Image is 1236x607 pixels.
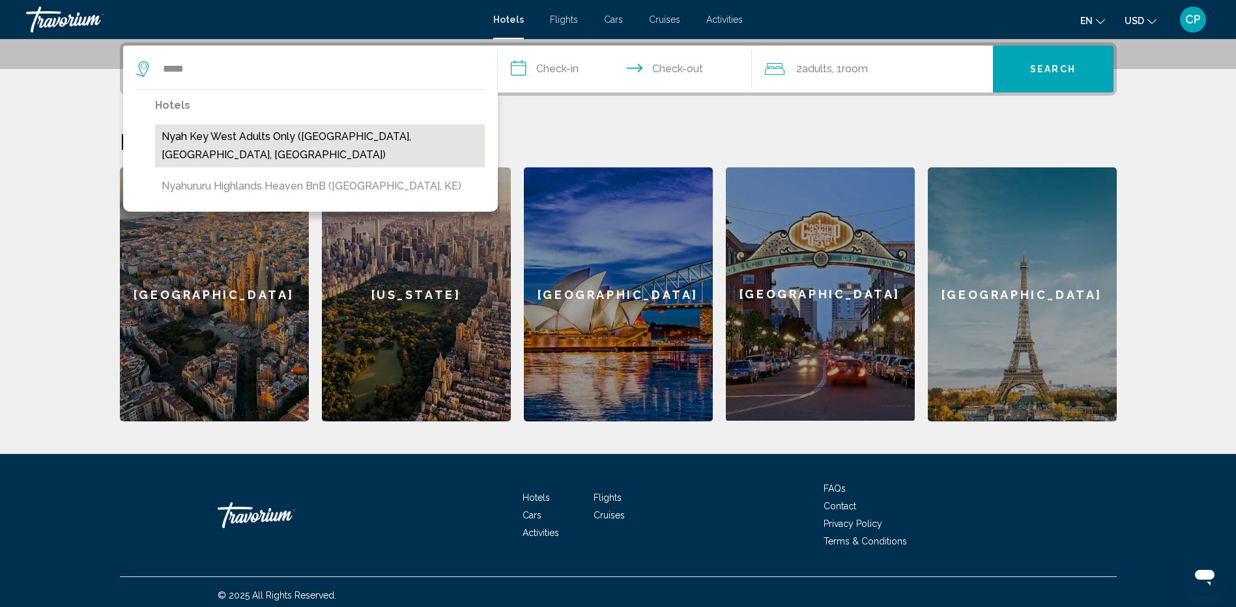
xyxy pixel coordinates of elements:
[824,518,882,529] a: Privacy Policy
[498,46,752,92] button: Check in and out dates
[1080,11,1105,30] button: Change language
[322,167,511,421] a: [US_STATE]
[523,528,559,538] a: Activities
[120,167,309,421] a: [GEOGRAPHIC_DATA]
[524,167,713,421] a: [GEOGRAPHIC_DATA]
[1030,64,1076,75] span: Search
[726,167,915,421] a: [GEOGRAPHIC_DATA]
[842,63,868,75] span: Room
[928,167,1117,421] a: [GEOGRAPHIC_DATA]
[155,124,485,167] button: Nyah Key West Adults Only ([GEOGRAPHIC_DATA], [GEOGRAPHIC_DATA], [GEOGRAPHIC_DATA])
[155,96,485,115] p: Hotels
[802,63,832,75] span: Adults
[824,536,907,546] a: Terms & Conditions
[824,501,856,511] a: Contact
[120,128,1117,154] h2: Featured Destinations
[1080,16,1093,26] span: en
[594,492,622,503] a: Flights
[824,483,846,494] a: FAQs
[218,496,348,535] a: Travorium
[706,14,743,25] a: Activities
[752,46,993,92] button: Travelers: 2 adults, 0 children
[796,60,832,78] span: 2
[1176,6,1210,33] button: User Menu
[1185,13,1201,26] span: CP
[1125,16,1144,26] span: USD
[523,510,541,520] a: Cars
[155,174,485,199] button: Nyahururu Highlands Heaven BnB ([GEOGRAPHIC_DATA], KE)
[649,14,680,25] a: Cruises
[993,46,1114,92] button: Search
[26,7,480,33] a: Travorium
[594,510,625,520] a: Cruises
[1184,555,1226,597] iframe: Bouton de lancement de la fenêtre de messagerie
[218,590,336,600] span: © 2025 All Rights Reserved.
[523,492,550,503] a: Hotels
[123,46,1114,92] div: Search widget
[832,60,868,78] span: , 1
[1125,11,1157,30] button: Change currency
[493,14,524,25] a: Hotels
[726,167,915,421] div: [GEOGRAPHIC_DATA]
[550,14,578,25] a: Flights
[604,14,623,25] a: Cars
